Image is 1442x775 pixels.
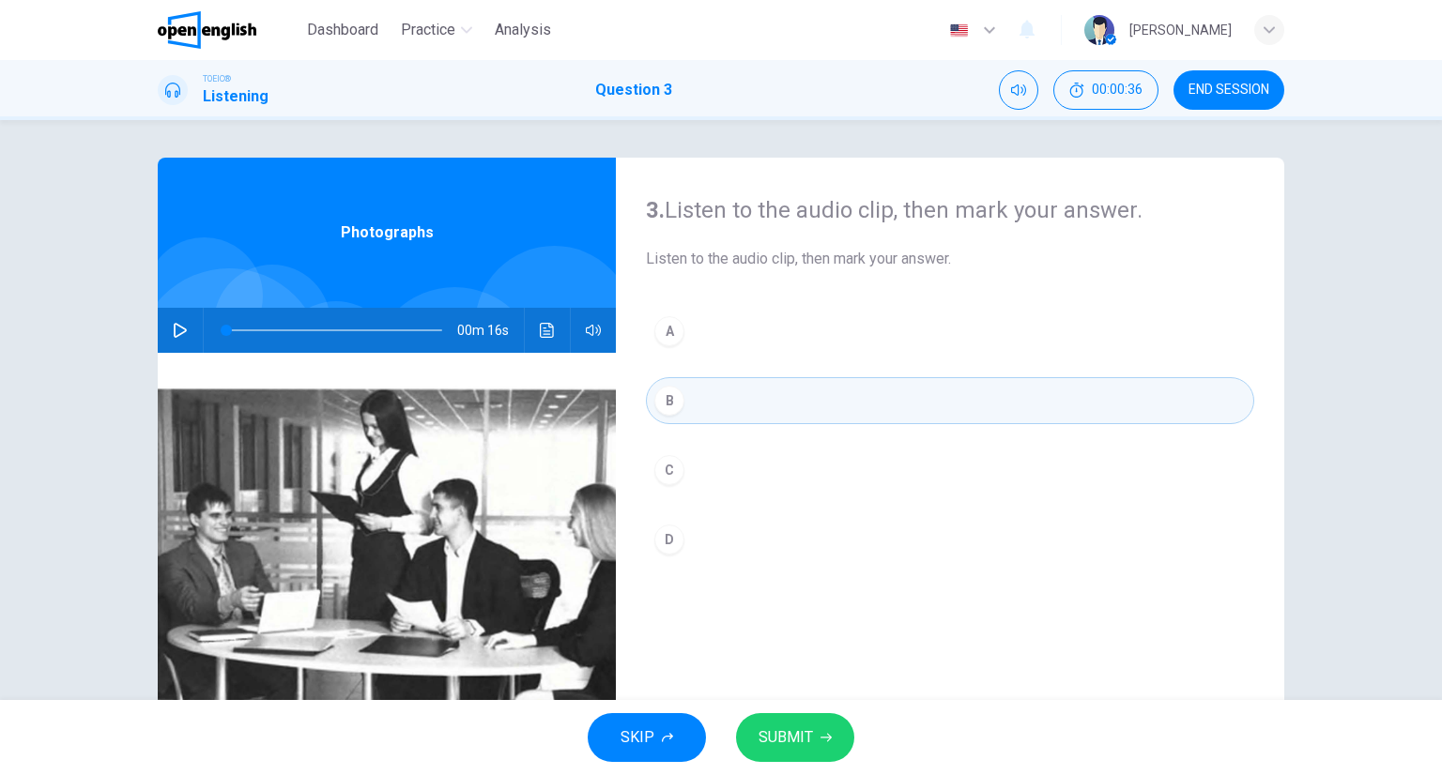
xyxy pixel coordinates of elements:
[532,308,562,353] button: Click to see the audio transcription
[495,19,551,41] span: Analysis
[1174,70,1284,110] button: END SESSION
[1129,19,1232,41] div: [PERSON_NAME]
[646,197,665,223] strong: 3.
[646,195,1254,225] h4: Listen to the audio clip, then mark your answer.
[1053,70,1158,110] div: Hide
[646,248,1254,270] span: Listen to the audio clip, then mark your answer.
[487,13,559,47] button: Analysis
[595,79,672,101] h1: Question 3
[401,19,455,41] span: Practice
[457,308,524,353] span: 00m 16s
[621,724,654,751] span: SKIP
[646,516,1254,563] button: D
[1092,83,1143,98] span: 00:00:36
[203,72,231,85] span: TOEIC®
[999,70,1038,110] div: Mute
[646,308,1254,355] button: A
[299,13,386,47] button: Dashboard
[1053,70,1158,110] button: 00:00:36
[654,455,684,485] div: C
[588,713,706,762] button: SKIP
[646,377,1254,424] button: B
[393,13,480,47] button: Practice
[203,85,268,108] h1: Listening
[646,447,1254,494] button: C
[759,724,813,751] span: SUBMIT
[158,11,299,49] a: OpenEnglish logo
[341,221,434,244] span: Photographs
[158,11,256,49] img: OpenEnglish logo
[1189,83,1269,98] span: END SESSION
[654,316,684,346] div: A
[1084,15,1114,45] img: Profile picture
[654,386,684,416] div: B
[736,713,854,762] button: SUBMIT
[947,23,971,38] img: en
[654,524,684,555] div: D
[307,19,378,41] span: Dashboard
